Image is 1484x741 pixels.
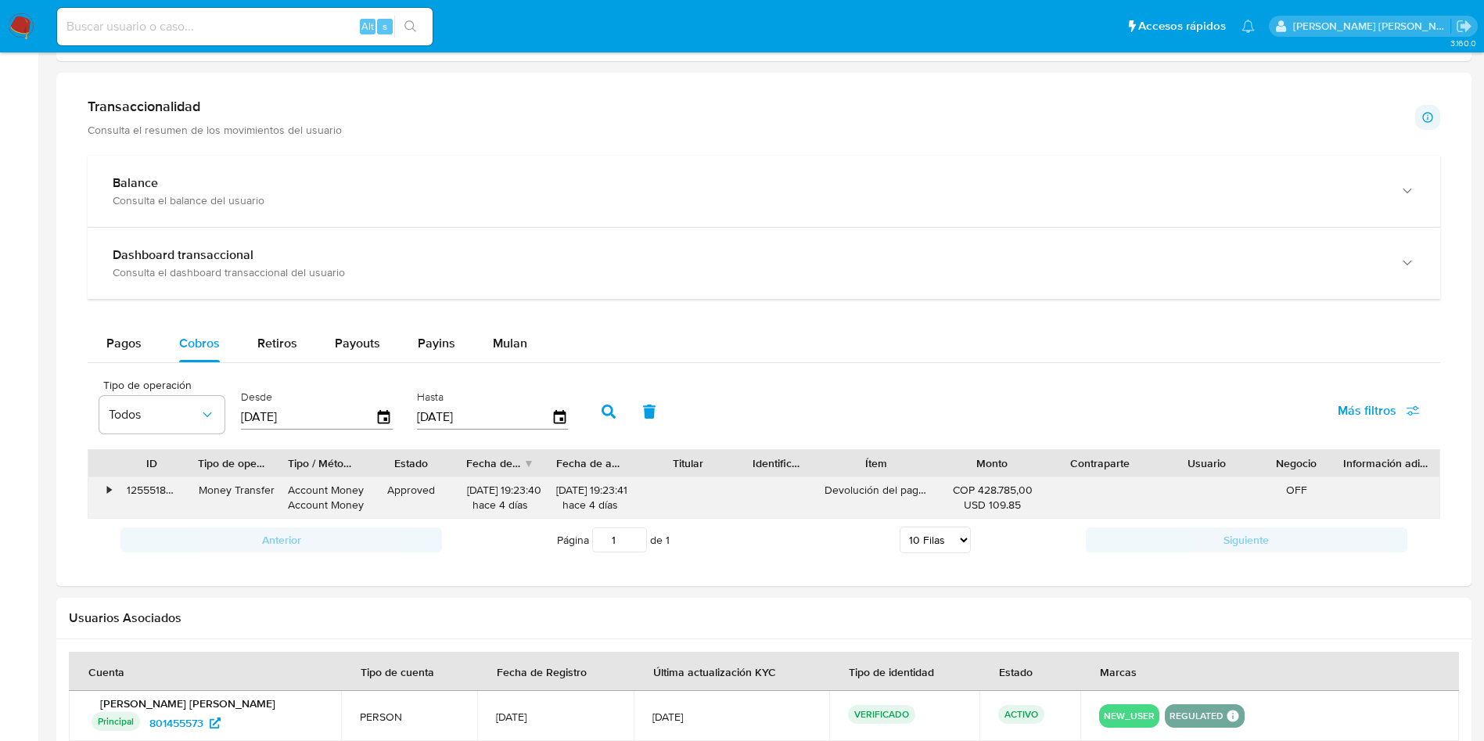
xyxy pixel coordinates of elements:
[57,16,433,37] input: Buscar usuario o caso...
[1293,19,1451,34] p: david.marinmartinez@mercadolibre.com.co
[1456,18,1472,34] a: Salir
[394,16,426,38] button: search-icon
[1450,37,1476,49] span: 3.160.0
[383,19,387,34] span: s
[361,19,374,34] span: Alt
[1138,18,1226,34] span: Accesos rápidos
[69,610,1459,626] h2: Usuarios Asociados
[1241,20,1255,33] a: Notificaciones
